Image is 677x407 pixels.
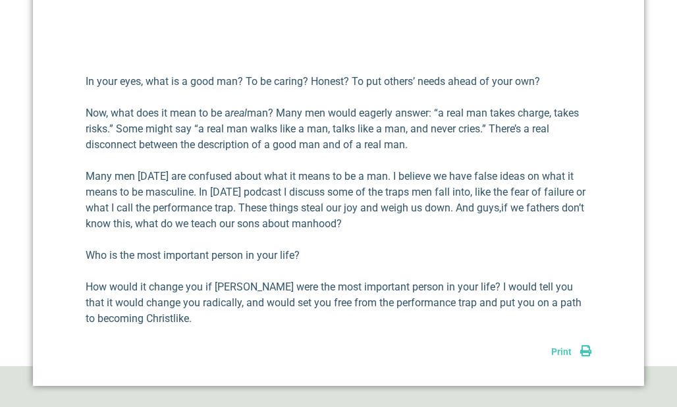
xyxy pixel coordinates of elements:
p: Many men [DATE] are confused about what it means to be a man. I believe we have false ideas on wh... [86,169,591,232]
span: Print [551,346,572,357]
p: How would it change you if [PERSON_NAME] were the most important person in your life? I would tel... [86,279,591,327]
p: Who is the most important person in your life? [86,248,591,263]
p: Now, what does it mean to be a man? Many men would eagerly answer: “a real man takes charge, take... [86,105,591,153]
em: real [230,107,247,119]
a: Print [551,346,591,357]
p: In your eyes, what is a good man? To be caring? Honest? To put others’ needs ahead of your own? [86,74,591,90]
